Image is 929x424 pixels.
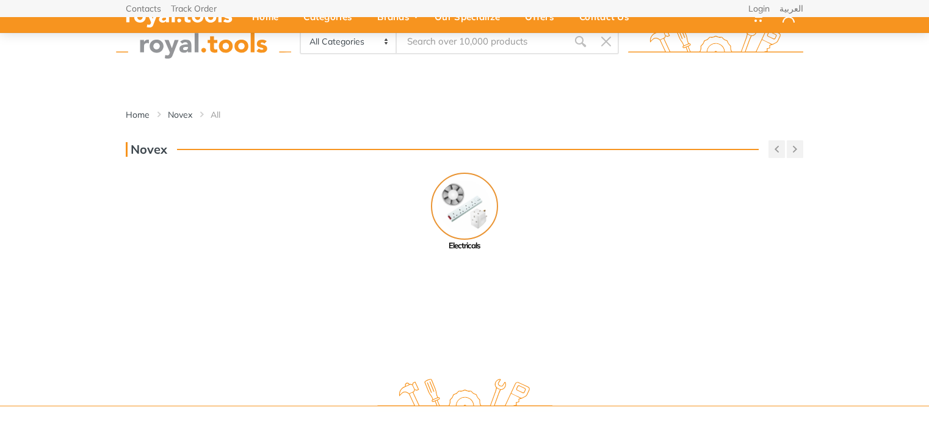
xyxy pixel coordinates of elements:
[168,109,192,121] a: Novex
[748,4,770,13] a: Login
[116,25,291,59] img: royal.tools Logo
[779,4,803,13] a: العربية
[408,173,521,252] a: Electricals
[171,4,217,13] a: Track Order
[431,173,498,240] img: Royal - Electricals
[377,379,552,412] img: royal.tools Logo
[397,29,568,54] input: Site search
[126,4,161,13] a: Contacts
[211,109,239,121] li: All
[408,240,521,252] div: Electricals
[126,142,167,157] h3: Novex
[126,109,150,121] a: Home
[301,30,397,53] select: Category
[628,25,803,59] img: royal.tools Logo
[126,109,803,121] nav: breadcrumb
